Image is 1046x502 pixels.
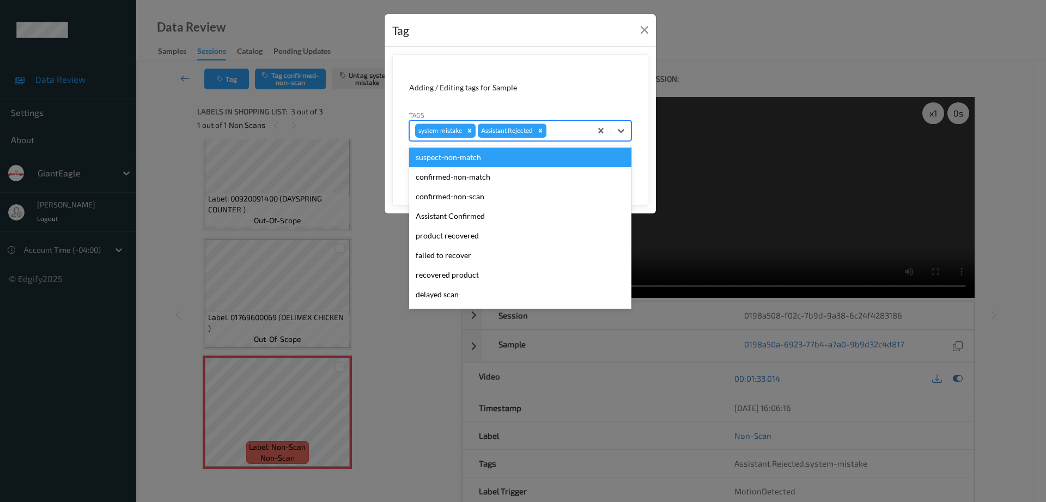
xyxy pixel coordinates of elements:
div: Adding / Editing tags for Sample [409,82,631,93]
button: Close [637,22,652,38]
div: failed to recover [409,246,631,265]
div: recovered product [409,265,631,285]
div: Remove Assistant Rejected [534,124,546,138]
div: Tag [392,22,409,39]
div: Assistant Confirmed [409,206,631,226]
div: system-mistake [415,124,464,138]
div: confirmed-non-scan [409,187,631,206]
div: Unusual activity [409,304,631,324]
div: Remove system-mistake [464,124,476,138]
div: Assistant Rejected [478,124,534,138]
div: suspect-non-match [409,148,631,167]
div: delayed scan [409,285,631,304]
div: product recovered [409,226,631,246]
label: Tags [409,110,424,120]
div: confirmed-non-match [409,167,631,187]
